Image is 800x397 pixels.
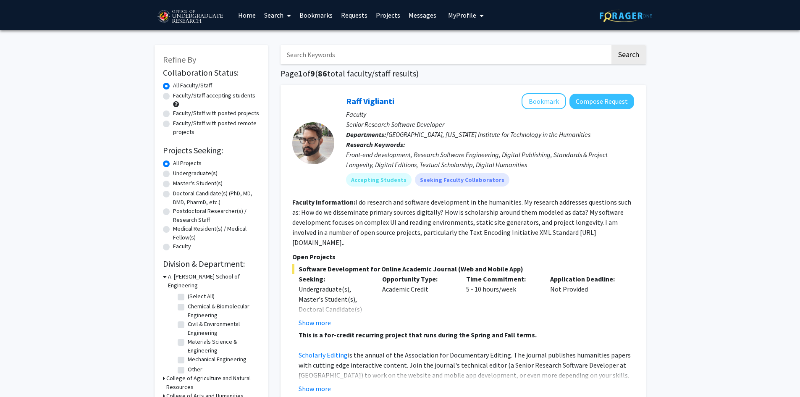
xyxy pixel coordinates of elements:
[163,68,260,78] h2: Collaboration Status:
[292,252,634,262] p: Open Projects
[337,0,372,30] a: Requests
[346,140,405,149] b: Research Keywords:
[346,173,412,187] mat-chip: Accepting Students
[188,292,215,301] label: (Select All)
[376,274,460,328] div: Academic Credit
[188,365,202,374] label: Other
[346,109,634,119] p: Faculty
[281,68,646,79] h1: Page of ( total faculty/staff results)
[299,284,370,334] div: Undergraduate(s), Master's Student(s), Doctoral Candidate(s) (PhD, MD, DMD, PharmD, etc.)
[466,274,538,284] p: Time Commitment:
[299,318,331,328] button: Show more
[346,130,386,139] b: Departments:
[163,54,196,65] span: Refine By
[292,198,355,206] b: Faculty Information:
[281,45,610,64] input: Search Keywords
[346,119,634,129] p: Senior Research Software Developer
[173,169,218,178] label: Undergraduate(s)
[372,0,404,30] a: Projects
[173,91,255,100] label: Faculty/Staff accepting students
[188,337,257,355] label: Materials Science & Engineering
[292,264,634,274] span: Software Development for Online Academic Journal (Web and Mobile App)
[299,384,331,394] button: Show more
[188,302,257,320] label: Chemical & Biomolecular Engineering
[292,198,631,247] fg-read-more: I do research and software development in the humanities. My research addresses questions such as...
[600,9,652,22] img: ForagerOne Logo
[569,94,634,109] button: Compose Request to Raff Viglianti
[310,68,315,79] span: 9
[522,93,566,109] button: Add Raff Viglianti to Bookmarks
[173,81,212,90] label: All Faculty/Staff
[299,274,370,284] p: Seeking:
[163,259,260,269] h2: Division & Department:
[346,96,394,106] a: Raff Viglianti
[404,0,441,30] a: Messages
[448,11,476,19] span: My Profile
[299,331,537,339] strong: This is a for-credit recurring project that runs during the Spring and Fall terms.
[299,351,348,359] a: Scholarly Editing
[382,274,454,284] p: Opportunity Type:
[386,130,590,139] span: [GEOGRAPHIC_DATA], [US_STATE] Institute for Technology in the Humanities
[234,0,260,30] a: Home
[611,45,646,64] button: Search
[415,173,509,187] mat-chip: Seeking Faculty Collaborators
[173,189,260,207] label: Doctoral Candidate(s) (PhD, MD, DMD, PharmD, etc.)
[163,145,260,155] h2: Projects Seeking:
[173,207,260,224] label: Postdoctoral Researcher(s) / Research Staff
[173,109,259,118] label: Faculty/Staff with posted projects
[318,68,327,79] span: 86
[173,159,202,168] label: All Projects
[155,6,226,27] img: University of Maryland Logo
[295,0,337,30] a: Bookmarks
[460,274,544,328] div: 5 - 10 hours/week
[544,274,628,328] div: Not Provided
[173,179,223,188] label: Master's Student(s)
[346,150,634,170] div: Front-end development, Research Software Engineering, Digital Publishing, Standards & Project Lon...
[168,272,260,290] h3: A. [PERSON_NAME] School of Engineering
[173,224,260,242] label: Medical Resident(s) / Medical Fellow(s)
[188,320,257,337] label: Civil & Environmental Engineering
[550,274,622,284] p: Application Deadline:
[166,374,260,392] h3: College of Agriculture and Natural Resources
[260,0,295,30] a: Search
[188,355,247,364] label: Mechanical Engineering
[173,119,260,137] label: Faculty/Staff with posted remote projects
[298,68,303,79] span: 1
[173,242,191,251] label: Faculty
